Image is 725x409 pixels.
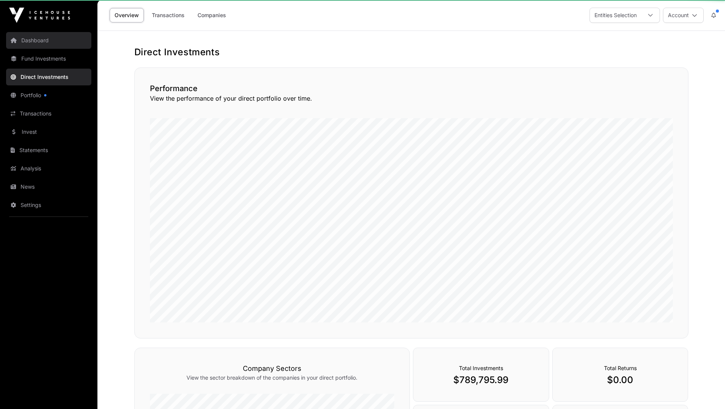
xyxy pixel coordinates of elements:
p: View the sector breakdown of the companies in your direct portfolio. [150,374,394,382]
a: Fund Investments [6,50,91,67]
div: Entities Selection [590,8,641,22]
a: News [6,178,91,195]
iframe: Chat Widget [687,372,725,409]
a: Analysis [6,160,91,177]
a: Invest [6,124,91,140]
p: View the performance of your direct portfolio over time. [150,94,673,103]
h2: Performance [150,83,673,94]
a: Statements [6,142,91,159]
a: Companies [193,8,231,22]
a: Overview [110,8,144,22]
a: Transactions [147,8,190,22]
span: Total Returns [604,365,637,371]
h3: Company Sectors [150,363,394,374]
a: Dashboard [6,32,91,49]
p: $789,795.99 [429,374,534,386]
a: Transactions [6,105,91,122]
img: Icehouse Ventures Logo [9,8,70,23]
span: Total Investments [459,365,503,371]
a: Settings [6,197,91,213]
a: Portfolio [6,87,91,104]
button: Account [663,8,704,23]
a: Direct Investments [6,69,91,85]
h1: Direct Investments [134,46,688,58]
p: $0.00 [568,374,673,386]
